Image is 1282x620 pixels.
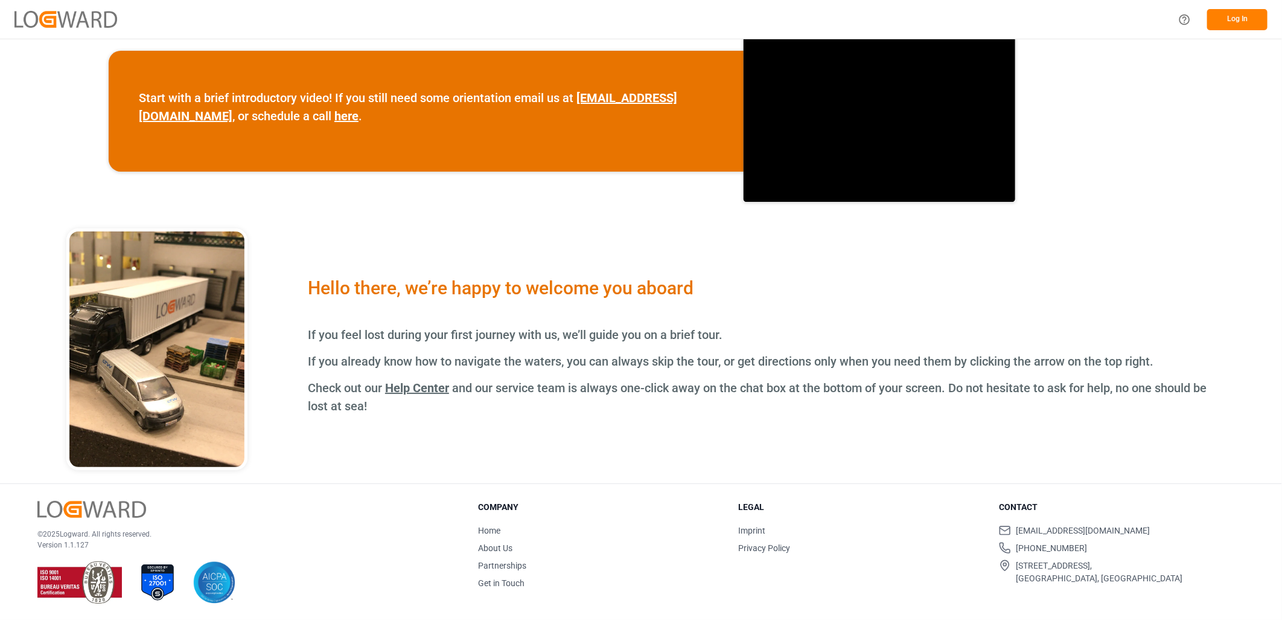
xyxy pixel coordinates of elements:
a: About Us [478,543,512,553]
span: [EMAIL_ADDRESS][DOMAIN_NAME] [1016,525,1150,537]
a: here [334,109,359,123]
p: Version 1.1.127 [37,540,448,551]
a: Get in Touch [478,578,525,588]
a: Privacy Policy [739,543,791,553]
p: Start with a brief introductory video! If you still need some orientation email us at , or schedu... [139,89,713,125]
p: If you already know how to navigate the waters, you can always skip the tour, or get directions o... [308,352,1228,370]
img: Logward Logo [37,501,146,518]
p: Check out our and our service team is always one-click away on the chat box at the bottom of your... [308,379,1228,415]
p: If you feel lost during your first journey with us, we’ll guide you on a brief tour. [308,326,1228,344]
div: Hello there, we’re happy to welcome you aboard [308,274,1228,302]
a: [EMAIL_ADDRESS][DOMAIN_NAME] [139,91,677,123]
a: Imprint [739,526,766,535]
img: Logward_new_orange.png [14,11,117,27]
img: ISO 9001 & ISO 14001 Certification [37,561,122,604]
img: ISO 27001 Certification [136,561,179,604]
a: Partnerships [478,561,526,570]
h3: Company [478,501,724,514]
h3: Contact [999,501,1245,514]
span: [STREET_ADDRESS], [GEOGRAPHIC_DATA], [GEOGRAPHIC_DATA] [1016,560,1182,585]
button: Help Center [1171,6,1198,33]
p: © 2025 Logward. All rights reserved. [37,529,448,540]
img: AICPA SOC [193,561,235,604]
a: Home [478,526,500,535]
iframe: video [744,21,1015,202]
button: Log In [1207,9,1268,30]
h3: Legal [739,501,984,514]
a: Help Center [385,381,449,395]
span: [PHONE_NUMBER] [1016,542,1087,555]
